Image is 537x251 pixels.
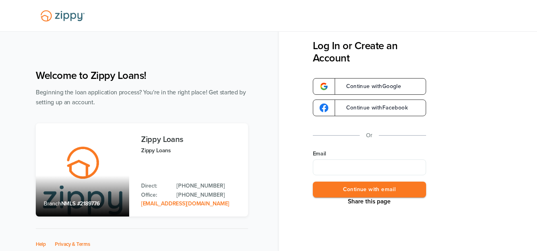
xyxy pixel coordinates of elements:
[313,150,426,158] label: Email
[176,182,240,190] a: Direct Phone: 512-975-2947
[141,146,240,155] p: Zippy Loans
[141,182,169,190] p: Direct:
[366,130,372,140] p: Or
[320,82,328,91] img: google-logo
[313,159,426,175] input: Email Address
[36,241,46,247] a: Help
[345,197,393,205] button: Share This Page
[338,105,408,111] span: Continue with Facebook
[338,84,401,89] span: Continue with Google
[176,191,240,199] a: Office Phone: 512-975-2947
[44,200,61,207] span: Branch
[36,7,89,25] img: Lender Logo
[313,40,426,64] h3: Log In or Create an Account
[141,191,169,199] p: Office:
[141,135,240,144] h3: Zippy Loans
[55,241,90,247] a: Privacy & Terms
[141,200,229,207] a: Email Address: zippyguide@zippymh.com
[313,182,426,198] button: Continue with email
[313,78,426,95] a: google-logoContinue withGoogle
[313,100,426,116] a: google-logoContinue withFacebook
[61,200,100,207] span: NMLS #2189776
[320,103,328,112] img: google-logo
[36,69,248,82] h1: Welcome to Zippy Loans!
[36,89,246,106] span: Beginning the loan application process? You're in the right place! Get started by setting up an a...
